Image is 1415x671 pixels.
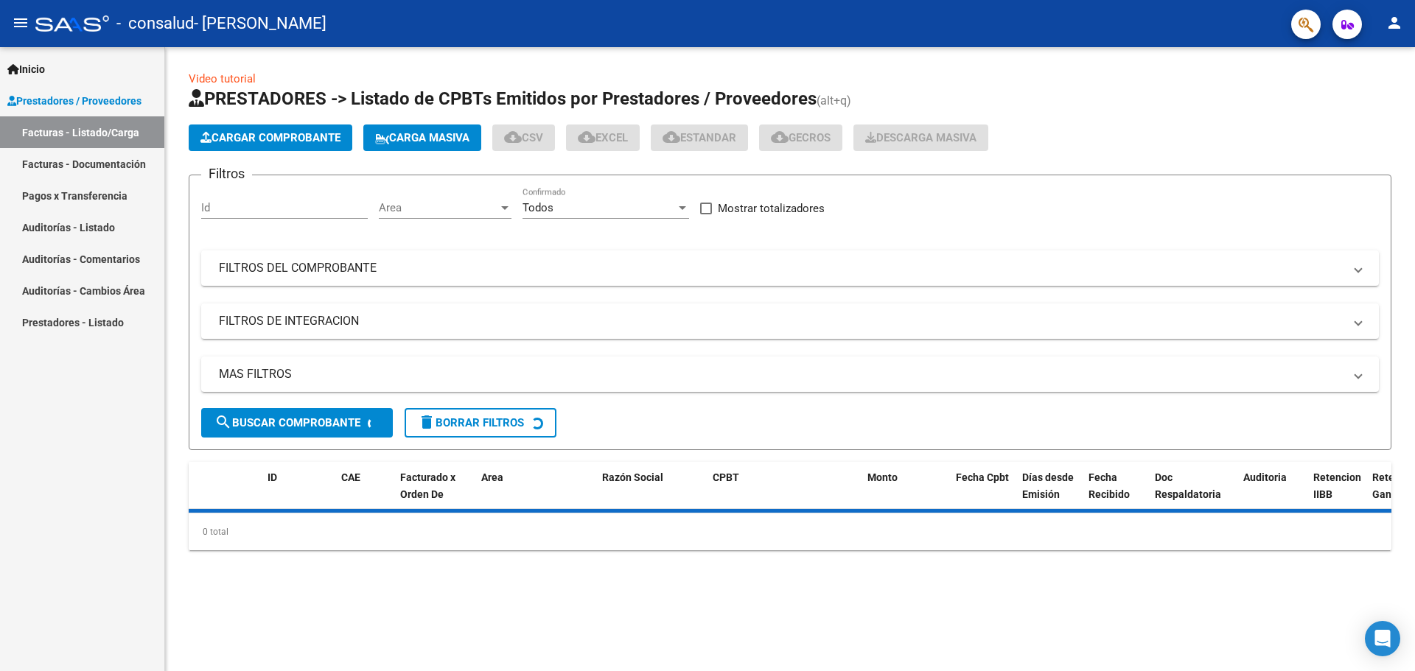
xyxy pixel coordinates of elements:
mat-icon: cloud_download [578,128,595,146]
datatable-header-cell: Monto [862,462,950,527]
datatable-header-cell: Area [475,462,575,527]
span: Facturado x Orden De [400,471,455,500]
mat-expansion-panel-header: FILTROS DEL COMPROBANTE [201,250,1379,286]
button: Borrar Filtros [405,408,556,438]
span: Borrar Filtros [418,416,524,429]
datatable-header-cell: CAE [335,462,394,527]
span: Fecha Cpbt [956,471,1009,483]
datatable-header-cell: Fecha Recibido [1083,462,1149,527]
span: Doc Respaldatoria [1155,471,1221,500]
datatable-header-cell: Auditoria [1237,462,1307,527]
mat-panel-title: FILTROS DE INTEGRACION [219,313,1344,329]
app-download-masive: Descarga masiva de comprobantes (adjuntos) [853,124,988,151]
datatable-header-cell: Doc Respaldatoria [1149,462,1237,527]
span: Gecros [771,131,831,144]
datatable-header-cell: Retencion IIBB [1307,462,1366,527]
span: (alt+q) [817,94,851,108]
span: ID [268,471,277,483]
span: CPBT [713,471,739,483]
datatable-header-cell: Razón Social [596,462,707,527]
mat-icon: cloud_download [663,128,680,146]
datatable-header-cell: ID [262,462,335,527]
button: Descarga Masiva [853,124,988,151]
span: Todos [523,201,553,214]
span: Descarga Masiva [865,131,976,144]
span: Retencion IIBB [1313,471,1361,500]
mat-icon: cloud_download [771,128,789,146]
mat-panel-title: FILTROS DEL COMPROBANTE [219,260,1344,276]
span: Carga Masiva [375,131,469,144]
button: Buscar Comprobante [201,408,393,438]
span: - [PERSON_NAME] [194,7,326,40]
mat-panel-title: MAS FILTROS [219,366,1344,382]
span: Fecha Recibido [1089,471,1130,500]
datatable-header-cell: Facturado x Orden De [394,462,475,527]
mat-icon: search [214,413,232,431]
span: Prestadores / Proveedores [7,93,141,109]
h3: Filtros [201,164,252,184]
mat-icon: menu [12,14,29,32]
div: Open Intercom Messenger [1365,621,1400,656]
datatable-header-cell: CPBT [707,462,862,527]
span: Area [379,201,498,214]
span: EXCEL [578,131,628,144]
mat-icon: person [1386,14,1403,32]
button: Estandar [651,124,748,151]
span: Días desde Emisión [1022,471,1074,500]
span: PRESTADORES -> Listado de CPBTs Emitidos por Prestadores / Proveedores [189,88,817,109]
mat-icon: delete [418,413,436,431]
span: Monto [867,471,898,483]
mat-expansion-panel-header: FILTROS DE INTEGRACION [201,303,1379,339]
span: Estandar [663,131,736,144]
span: Buscar Comprobante [214,416,360,429]
span: Cargar Comprobante [200,131,340,144]
button: Cargar Comprobante [189,124,352,151]
datatable-header-cell: Días desde Emisión [1016,462,1083,527]
button: EXCEL [566,124,640,151]
span: Inicio [7,61,45,77]
button: CSV [492,124,555,151]
span: Auditoria [1243,471,1287,483]
a: Video tutorial [189,72,256,85]
mat-expansion-panel-header: MAS FILTROS [201,356,1379,392]
div: 0 total [189,513,1391,550]
datatable-header-cell: Fecha Cpbt [950,462,1016,527]
span: CSV [504,131,543,144]
span: Mostrar totalizadores [718,200,825,217]
button: Carga Masiva [363,124,481,151]
button: Gecros [759,124,842,151]
span: CAE [341,471,360,483]
span: Razón Social [602,471,663,483]
mat-icon: cloud_download [504,128,522,146]
span: Area [481,471,503,483]
span: - consalud [116,7,194,40]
